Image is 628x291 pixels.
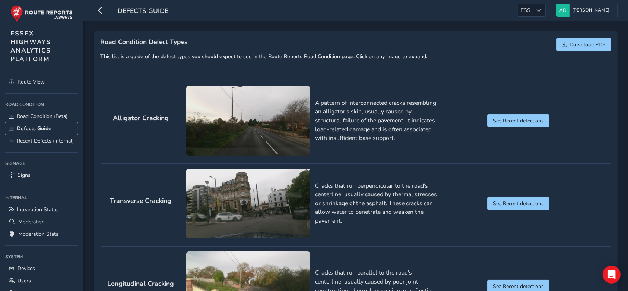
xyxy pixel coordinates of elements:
[101,38,428,46] h1: Road Condition Defect Types
[101,280,181,288] h2: Longitudinal Cracking
[5,158,78,169] div: Signage
[17,206,59,213] span: Integration Status
[315,99,439,143] p: A pattern of interconnected cracks resembling an alligator's skin, usually caused by structural f...
[556,38,611,51] button: Download PDF
[572,4,609,17] span: [PERSON_NAME]
[118,6,168,17] span: Defects Guide
[487,114,549,127] button: See Recent detections
[603,266,621,284] div: Open Intercom Messenger
[18,265,35,272] span: Devices
[570,41,606,48] span: Download PDF
[5,228,78,240] a: Moderation Stats
[17,125,51,132] span: Defects Guide
[5,262,78,275] a: Devices
[5,110,78,122] a: Road Condition (Beta)
[5,216,78,228] a: Moderation
[5,99,78,110] div: Road Condition
[556,4,570,17] img: diamond-layout
[5,135,78,147] a: Recent Defects (Internal)
[556,4,612,17] button: [PERSON_NAME]
[18,78,45,85] span: Route View
[5,169,78,181] a: Signs
[101,114,181,122] h2: Alligator Cracking
[5,251,78,262] div: System
[5,122,78,135] a: Defects Guide
[10,5,73,22] img: rr logo
[5,192,78,203] div: Internal
[5,76,78,88] a: Route View
[315,182,439,226] p: Cracks that run perpendicular to the road's centerline, usually caused by thermal stresses or shr...
[101,197,181,205] h2: Transverse Cracking
[5,275,78,287] a: Users
[18,231,58,238] span: Moderation Stats
[5,203,78,216] a: Integration Status
[487,197,549,210] button: See Recent detections
[17,137,74,144] span: Recent Defects (Internal)
[10,29,51,63] span: ESSEX HIGHWAYS ANALYTICS PLATFORM
[17,113,67,120] span: Road Condition (Beta)
[101,54,428,60] h6: This list is a guide of the defect types you should expect to see in the Route Reports Road Condi...
[18,218,45,225] span: Moderation
[186,86,310,156] img: Alligator Cracking
[186,169,310,238] img: Transverse Cracking
[18,172,31,179] span: Signs
[518,4,533,16] span: ESS
[18,277,31,284] span: Users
